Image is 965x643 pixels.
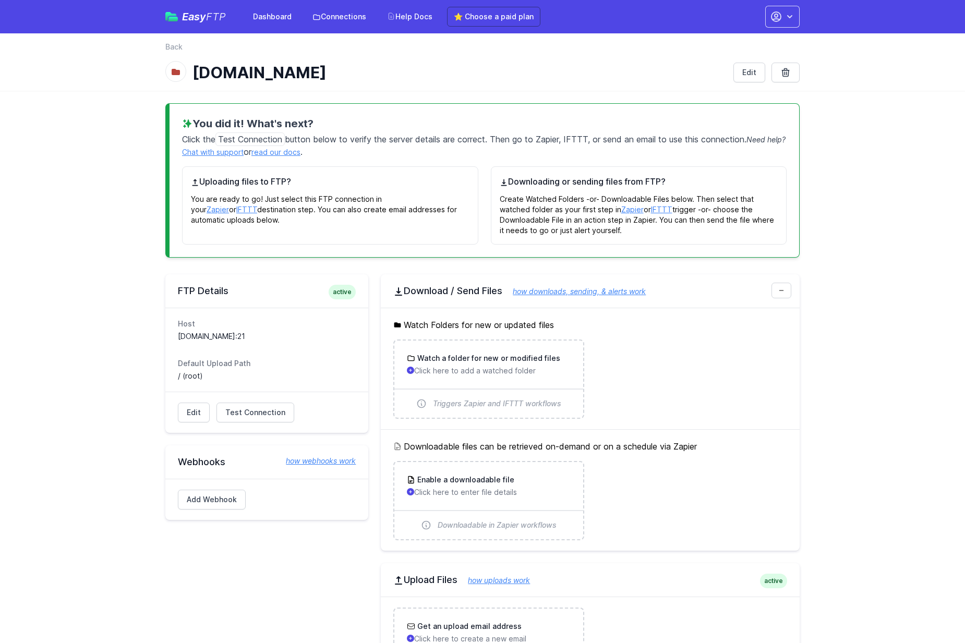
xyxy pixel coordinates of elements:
[207,205,229,214] a: Zapier
[182,116,787,131] h3: You did it! What's next?
[165,42,800,58] nav: Breadcrumb
[394,341,583,418] a: Watch a folder for new or modified files Click here to add a watched folder Triggers Zapier and I...
[415,475,514,485] h3: Enable a downloadable file
[178,358,356,369] dt: Default Upload Path
[178,371,356,381] dd: / (root)
[182,131,787,158] p: Click the button below to verify the server details are correct. Then go to Zapier, IFTTT, or sen...
[415,621,522,632] h3: Get an upload email address
[393,285,787,297] h2: Download / Send Files
[215,132,285,146] span: Test Connection
[393,319,787,331] h5: Watch Folders for new or updated files
[394,462,583,539] a: Enable a downloadable file Click here to enter file details Downloadable in Zapier workflows
[251,148,300,156] a: read our docs
[407,366,570,376] p: Click here to add a watched folder
[165,42,183,52] a: Back
[447,7,540,27] a: ⭐ Choose a paid plan
[225,407,285,418] span: Test Connection
[178,319,356,329] dt: Host
[178,456,356,468] h2: Webhooks
[165,11,226,22] a: EasyFTP
[415,353,560,363] h3: Watch a folder for new or modified files
[407,487,570,498] p: Click here to enter file details
[502,287,646,296] a: how downloads, sending, & alerts work
[247,7,298,26] a: Dashboard
[433,398,561,409] span: Triggers Zapier and IFTTT workflows
[236,205,257,214] a: IFTTT
[206,10,226,23] span: FTP
[192,63,725,82] h1: [DOMAIN_NAME]
[306,7,372,26] a: Connections
[178,403,210,422] a: Edit
[178,490,246,509] a: Add Webhook
[275,456,356,466] a: how webhooks work
[746,135,786,144] span: Need help?
[760,574,787,588] span: active
[182,11,226,22] span: Easy
[178,331,356,342] dd: [DOMAIN_NAME]:21
[329,285,356,299] span: active
[621,205,644,214] a: Zapier
[393,440,787,453] h5: Downloadable files can be retrieved on-demand or on a schedule via Zapier
[393,574,787,586] h2: Upload Files
[178,285,356,297] h2: FTP Details
[165,12,178,21] img: easyftp_logo.png
[438,520,557,530] span: Downloadable in Zapier workflows
[381,7,439,26] a: Help Docs
[191,175,469,188] h4: Uploading files to FTP?
[216,403,294,422] a: Test Connection
[457,576,530,585] a: how uploads work
[500,175,778,188] h4: Downloading or sending files from FTP?
[733,63,765,82] a: Edit
[182,148,244,156] a: Chat with support
[651,205,672,214] a: IFTTT
[500,188,778,236] p: Create Watched Folders -or- Downloadable Files below. Then select that watched folder as your fir...
[191,188,469,225] p: You are ready to go! Just select this FTP connection in your or destination step. You can also cr...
